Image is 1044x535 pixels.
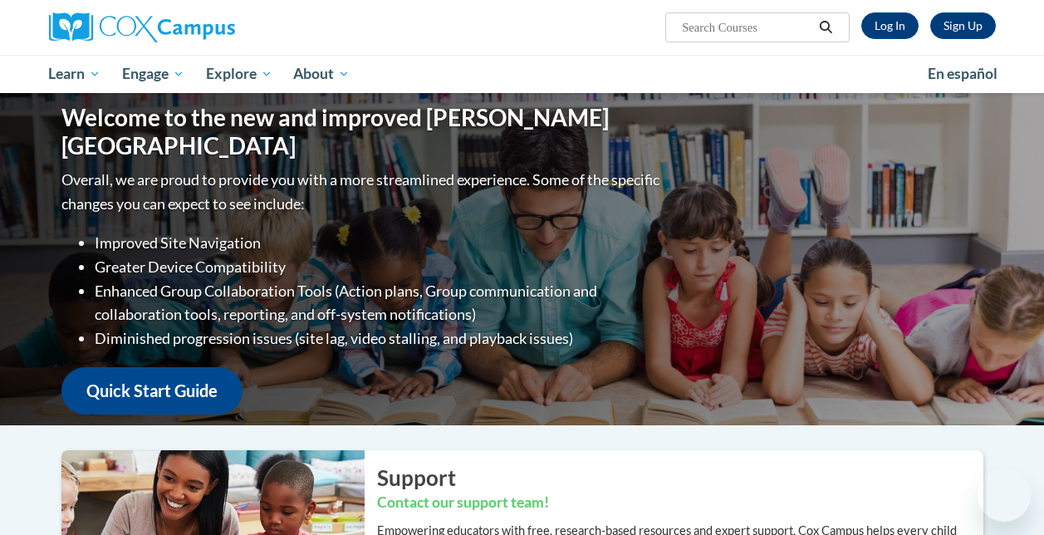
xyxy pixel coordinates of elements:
li: Enhanced Group Collaboration Tools (Action plans, Group communication and collaboration tools, re... [95,279,664,327]
a: Register [930,12,996,39]
a: Log In [861,12,919,39]
p: Overall, we are proud to provide you with a more streamlined experience. Some of the specific cha... [61,168,664,216]
iframe: Button to launch messaging window [978,469,1031,522]
a: About [282,55,360,93]
span: Learn [48,64,100,84]
a: Engage [111,55,195,93]
h2: Support [377,463,983,493]
li: Diminished progression issues (site lag, video stalling, and playback issues) [95,326,664,351]
span: Engage [122,64,184,84]
li: Improved Site Navigation [95,231,664,255]
img: Cox Campus [49,12,235,42]
h3: Contact our support team! [377,493,983,513]
span: En español [928,65,997,82]
h1: Welcome to the new and improved [PERSON_NAME][GEOGRAPHIC_DATA] [61,104,664,160]
a: Cox Campus [49,12,348,42]
li: Greater Device Compatibility [95,255,664,279]
input: Search Courses [680,17,813,37]
a: Quick Start Guide [61,367,243,415]
button: Search [813,17,838,37]
a: Learn [38,55,112,93]
div: Main menu [37,55,1008,93]
a: Explore [195,55,283,93]
span: Explore [206,64,272,84]
a: En español [917,56,1008,91]
span: About [293,64,350,84]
